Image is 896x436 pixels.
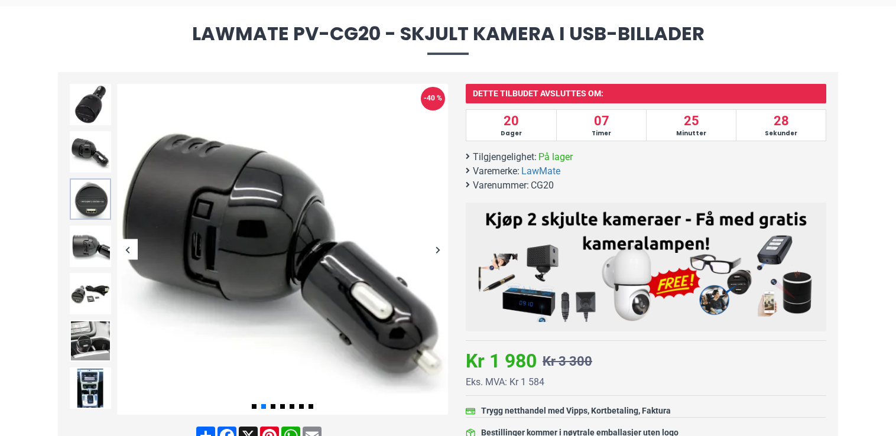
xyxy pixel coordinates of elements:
div: Kr 3 300 [543,352,592,371]
span: Dager [468,129,555,138]
a: LawMate [521,164,560,178]
span: Go to slide 1 [252,404,257,409]
div: 20 [466,110,556,141]
span: Go to slide 2 [261,404,266,409]
span: LawMate PV-CG20 - Skjult kamera i USB-billader [58,24,838,54]
img: LawMate PV-CG20 - Skjult kamera i USB-billader - SpyGadgets.no [70,320,111,362]
div: 28 [736,110,826,141]
div: Previous slide [117,239,138,260]
div: Kr 1 980 [466,347,537,375]
span: Go to slide 4 [280,404,285,409]
h5: Dette tilbudet avsluttes om: [466,84,826,103]
b: Varenummer: [473,178,529,193]
img: LawMate PV-CG20 - Skjult kamera i USB-billader - SpyGadgets.no [70,178,111,220]
span: Go to slide 3 [271,404,275,409]
img: Kjøp 2 skjulte kameraer – Få med gratis kameralampe! [475,209,817,322]
img: LawMate PV-CG20 - Skjult kamera i USB-billader - SpyGadgets.no [70,273,111,314]
img: LawMate PV-CG20 - Skjult kamera i USB-billader - SpyGadgets.no [70,131,111,173]
div: 07 [556,110,646,141]
div: 25 [646,110,736,141]
img: LawMate PV-CG20 - Skjult kamera i USB-billader - SpyGadgets.no [117,84,448,415]
div: Next slide [427,239,448,260]
span: Go to slide 5 [290,404,294,409]
div: Trygg netthandel med Vipps, Kortbetaling, Faktura [481,405,671,417]
b: Varemerke: [473,164,520,178]
span: Sekunder [738,129,824,138]
b: Tilgjengelighet: [473,150,537,164]
img: LawMate PV-CG20 - Skjult kamera i USB-billader - SpyGadgets.no [70,367,111,409]
span: Go to slide 6 [299,404,304,409]
span: Timer [558,129,645,138]
span: Go to slide 7 [309,404,313,409]
img: LawMate PV-CG20 - Skjult kamera i USB-billader - SpyGadgets.no [70,226,111,267]
span: På lager [538,150,573,164]
span: Minutter [648,129,735,138]
img: LawMate PV-CG20 - Skjult kamera i USB-billader - SpyGadgets.no [70,84,111,125]
span: CG20 [531,178,554,193]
